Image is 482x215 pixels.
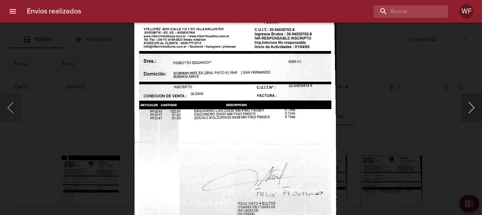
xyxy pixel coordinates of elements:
[459,4,473,18] div: Abrir información de usuario
[374,5,436,18] input: buscar
[27,6,81,17] h6: Envios realizados
[4,3,21,20] button: menu
[459,4,473,18] div: WF
[461,94,482,122] button: Siguiente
